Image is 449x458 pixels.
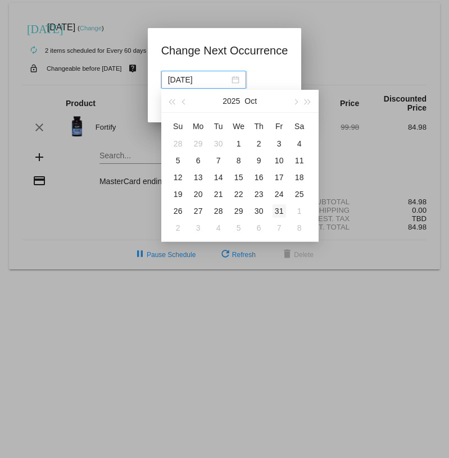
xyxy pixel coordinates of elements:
td: 10/20/2025 [188,186,208,203]
button: Previous month (PageUp) [178,90,191,112]
td: 11/8/2025 [289,219,310,236]
td: 9/30/2025 [208,135,229,152]
td: 10/9/2025 [249,152,269,169]
td: 10/17/2025 [269,169,289,186]
td: 10/1/2025 [229,135,249,152]
div: 2 [252,137,266,150]
td: 10/16/2025 [249,169,269,186]
div: 24 [273,187,286,201]
div: 3 [273,137,286,150]
div: 6 [192,154,205,167]
td: 10/4/2025 [289,135,310,152]
div: 11 [293,154,306,167]
div: 18 [293,171,306,184]
button: Oct [244,90,257,112]
td: 10/26/2025 [168,203,188,219]
td: 10/18/2025 [289,169,310,186]
div: 15 [232,171,246,184]
div: 14 [212,171,225,184]
div: 9 [252,154,266,167]
div: 4 [212,221,225,235]
div: 10 [273,154,286,167]
div: 23 [252,187,266,201]
td: 11/1/2025 [289,203,310,219]
h1: Change Next Occurrence [161,42,288,59]
td: 10/23/2025 [249,186,269,203]
div: 1 [293,204,306,218]
td: 10/6/2025 [188,152,208,169]
td: 10/21/2025 [208,186,229,203]
div: 8 [232,154,246,167]
td: 10/12/2025 [168,169,188,186]
button: Next month (PageDown) [289,90,301,112]
td: 10/31/2025 [269,203,289,219]
button: Next year (Control + right) [301,90,314,112]
td: 11/6/2025 [249,219,269,236]
div: 29 [232,204,246,218]
div: 28 [212,204,225,218]
td: 10/8/2025 [229,152,249,169]
td: 10/27/2025 [188,203,208,219]
td: 10/3/2025 [269,135,289,152]
div: 26 [171,204,185,218]
div: 25 [293,187,306,201]
div: 13 [192,171,205,184]
td: 10/11/2025 [289,152,310,169]
div: 4 [293,137,306,150]
td: 10/25/2025 [289,186,310,203]
td: 10/30/2025 [249,203,269,219]
div: 8 [293,221,306,235]
td: 11/3/2025 [188,219,208,236]
td: 10/19/2025 [168,186,188,203]
div: 7 [212,154,225,167]
div: 3 [192,221,205,235]
div: 12 [171,171,185,184]
th: Mon [188,117,208,135]
td: 10/7/2025 [208,152,229,169]
div: 29 [192,137,205,150]
td: 11/4/2025 [208,219,229,236]
td: 10/15/2025 [229,169,249,186]
td: 10/13/2025 [188,169,208,186]
div: 20 [192,187,205,201]
div: 28 [171,137,185,150]
div: 6 [252,221,266,235]
div: 1 [232,137,246,150]
th: Fri [269,117,289,135]
td: 10/22/2025 [229,186,249,203]
th: Tue [208,117,229,135]
div: 27 [192,204,205,218]
td: 11/7/2025 [269,219,289,236]
div: 21 [212,187,225,201]
div: 30 [252,204,266,218]
div: 16 [252,171,266,184]
div: 2 [171,221,185,235]
div: 30 [212,137,225,150]
th: Sun [168,117,188,135]
div: 17 [273,171,286,184]
div: 31 [273,204,286,218]
th: Thu [249,117,269,135]
td: 10/2/2025 [249,135,269,152]
button: Last year (Control + left) [166,90,178,112]
th: Wed [229,117,249,135]
div: 22 [232,187,246,201]
div: 19 [171,187,185,201]
div: 7 [273,221,286,235]
td: 10/14/2025 [208,169,229,186]
td: 10/10/2025 [269,152,289,169]
td: 11/2/2025 [168,219,188,236]
th: Sat [289,117,310,135]
input: Select date [168,74,229,86]
div: 5 [171,154,185,167]
td: 10/5/2025 [168,152,188,169]
td: 11/5/2025 [229,219,249,236]
td: 10/29/2025 [229,203,249,219]
div: 5 [232,221,246,235]
td: 9/29/2025 [188,135,208,152]
td: 9/28/2025 [168,135,188,152]
button: 2025 [223,90,240,112]
td: 10/24/2025 [269,186,289,203]
td: 10/28/2025 [208,203,229,219]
